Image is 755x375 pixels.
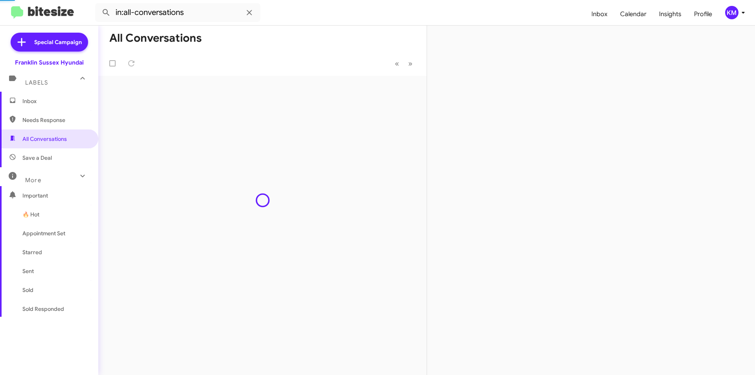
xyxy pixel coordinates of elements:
a: Special Campaign [11,33,88,52]
span: Inbox [22,97,89,105]
a: Profile [688,3,718,26]
span: Labels [25,79,48,86]
span: Sold [22,286,33,294]
input: Search [95,3,260,22]
span: Needs Response [22,116,89,124]
span: 🔥 Hot [22,211,39,218]
div: KM [725,6,738,19]
span: » [408,59,412,68]
span: Sent [22,267,34,275]
a: Inbox [585,3,614,26]
span: Important [22,192,89,200]
span: Save a Deal [22,154,52,162]
a: Calendar [614,3,653,26]
button: Previous [390,55,404,72]
button: Next [403,55,417,72]
span: Sold Responded [22,305,64,313]
nav: Page navigation example [390,55,417,72]
span: Special Campaign [34,38,82,46]
span: Starred [22,248,42,256]
span: « [395,59,399,68]
a: Insights [653,3,688,26]
span: All Conversations [22,135,67,143]
span: Appointment Set [22,229,65,237]
h1: All Conversations [109,32,202,44]
div: Franklin Sussex Hyundai [15,59,84,67]
span: More [25,177,41,184]
button: KM [718,6,746,19]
